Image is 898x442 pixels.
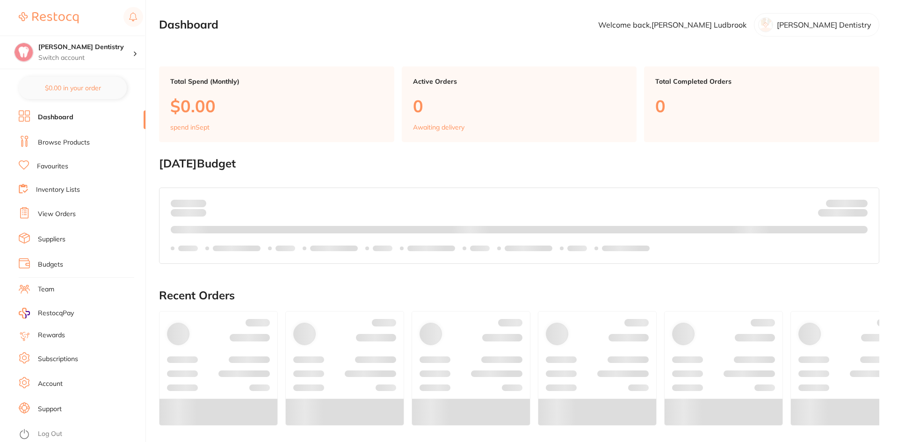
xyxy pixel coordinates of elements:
[598,21,746,29] p: Welcome back, [PERSON_NAME] Ludbrook
[19,7,79,29] a: Restocq Logo
[413,96,626,116] p: 0
[38,405,62,414] a: Support
[19,77,127,99] button: $0.00 in your order
[413,123,464,131] p: Awaiting delivery
[170,123,210,131] p: spend in Sept
[38,379,63,389] a: Account
[19,308,74,319] a: RestocqPay
[470,245,490,252] p: Labels
[38,138,90,147] a: Browse Products
[826,199,868,207] p: Budget:
[38,53,133,63] p: Switch account
[413,78,626,85] p: Active Orders
[213,245,261,252] p: Labels extended
[655,78,868,85] p: Total Completed Orders
[170,78,383,85] p: Total Spend (Monthly)
[373,245,392,252] p: Labels
[171,199,206,207] p: Spent:
[38,235,65,244] a: Suppliers
[171,207,206,218] p: month
[38,309,74,318] span: RestocqPay
[655,96,868,116] p: 0
[178,245,198,252] p: Labels
[310,245,358,252] p: Labels extended
[602,245,650,252] p: Labels extended
[159,157,879,170] h2: [DATE] Budget
[170,96,383,116] p: $0.00
[19,427,143,442] button: Log Out
[19,308,30,319] img: RestocqPay
[38,43,133,52] h4: Ashmore Dentistry
[38,285,54,294] a: Team
[849,199,868,207] strong: $NaN
[275,245,295,252] p: Labels
[159,18,218,31] h2: Dashboard
[38,355,78,364] a: Subscriptions
[36,185,80,195] a: Inventory Lists
[402,66,637,142] a: Active Orders0Awaiting delivery
[777,21,871,29] p: [PERSON_NAME] Dentistry
[190,199,206,207] strong: $0.00
[505,245,552,252] p: Labels extended
[159,66,394,142] a: Total Spend (Monthly)$0.00spend inSept
[38,331,65,340] a: Rewards
[38,210,76,219] a: View Orders
[851,210,868,219] strong: $0.00
[407,245,455,252] p: Labels extended
[38,429,62,439] a: Log Out
[37,162,68,171] a: Favourites
[14,43,33,62] img: Ashmore Dentistry
[19,12,79,23] img: Restocq Logo
[159,289,879,302] h2: Recent Orders
[644,66,879,142] a: Total Completed Orders0
[818,207,868,218] p: Remaining:
[38,260,63,269] a: Budgets
[38,113,73,122] a: Dashboard
[567,245,587,252] p: Labels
